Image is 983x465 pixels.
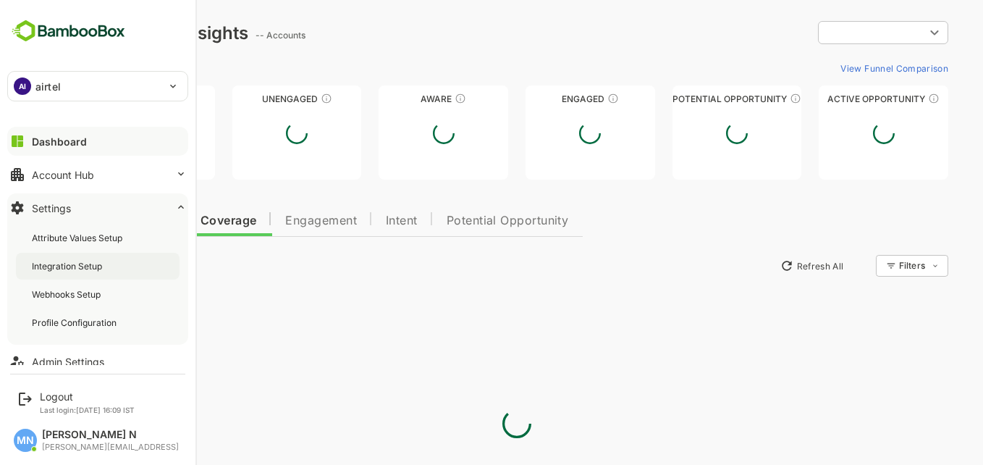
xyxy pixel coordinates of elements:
[328,93,457,104] div: Aware
[32,260,105,272] div: Integration Setup
[32,169,94,181] div: Account Hub
[768,93,898,104] div: Active Opportunity
[848,260,874,271] div: Filters
[877,93,889,104] div: These accounts have open opportunities which might be at any of the Sales Stages
[32,135,87,148] div: Dashboard
[739,93,751,104] div: These accounts are MQAs and can be passed on to Inside Sales
[404,93,415,104] div: These accounts have just entered the buying cycle and need further nurturing
[205,30,259,41] ag: -- Accounts
[35,22,198,43] div: Dashboard Insights
[14,77,31,95] div: AI
[557,93,568,104] div: These accounts are warm, further nurturing would qualify them to MQAs
[7,347,188,376] button: Admin Settings
[32,356,104,368] div: Admin Settings
[32,288,104,301] div: Webhooks Setup
[7,17,130,45] img: BambooboxFullLogoMark.5f36c76dfaba33ec1ec1367b70bb1252.svg
[42,429,179,441] div: [PERSON_NAME] N
[767,20,898,46] div: ​
[784,56,898,80] button: View Funnel Comparison
[32,232,125,244] div: Attribute Values Setup
[42,443,179,452] div: [PERSON_NAME][EMAIL_ADDRESS]
[622,93,751,104] div: Potential Opportunity
[35,79,61,94] p: airtel
[396,215,518,227] span: Potential Opportunity
[32,317,119,329] div: Profile Configuration
[235,215,306,227] span: Engagement
[40,390,135,403] div: Logout
[40,406,135,414] p: Last login: [DATE] 16:09 IST
[49,215,206,227] span: Data Quality and Coverage
[335,215,367,227] span: Intent
[35,93,164,104] div: Unreached
[7,127,188,156] button: Dashboard
[182,93,311,104] div: Unengaged
[7,193,188,222] button: Settings
[475,93,604,104] div: Engaged
[122,93,134,104] div: These accounts have not been engaged with for a defined time period
[8,72,187,101] div: AIairtel
[14,429,37,452] div: MN
[270,93,282,104] div: These accounts have not shown enough engagement and need nurturing
[7,160,188,189] button: Account Hub
[35,253,140,279] button: New Insights
[723,254,799,277] button: Refresh All
[32,202,71,214] div: Settings
[847,253,898,279] div: Filters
